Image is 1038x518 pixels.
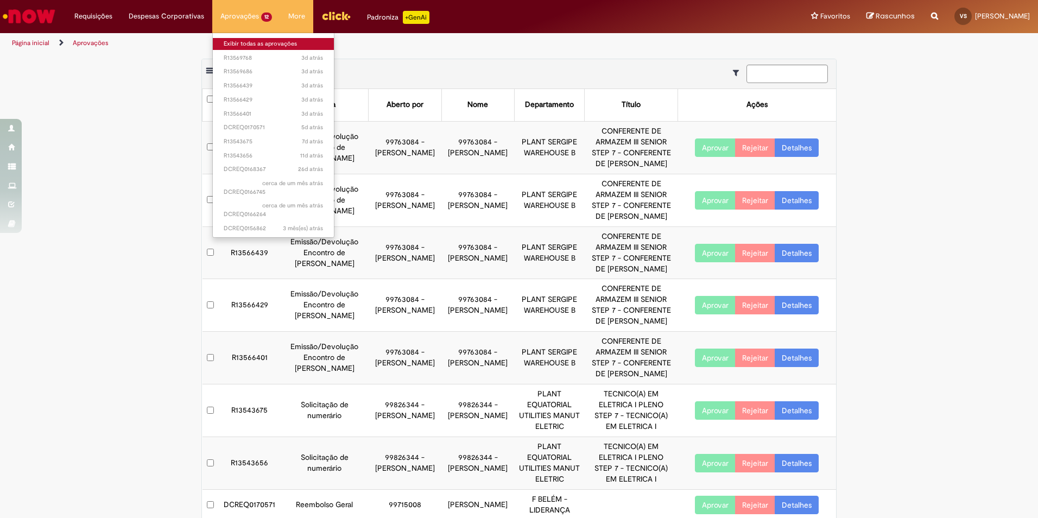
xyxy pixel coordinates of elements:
[735,296,775,314] button: Rejeitar
[525,99,574,110] div: Departamento
[695,401,736,420] button: Aprovar
[224,54,323,62] span: R13569768
[775,496,819,514] a: Detalhes
[514,279,585,332] td: PLANT SERGIPE WAREHOUSE B
[219,226,281,279] td: R13566439
[735,401,775,420] button: Rejeitar
[735,191,775,210] button: Rejeitar
[735,349,775,367] button: Rejeitar
[213,150,334,162] a: Aberto R13543656 :
[298,165,323,173] time: 04/09/2025 03:56:32
[1,5,57,27] img: ServiceNow
[224,137,323,146] span: R13543675
[369,384,441,437] td: 99826344 - [PERSON_NAME]
[735,244,775,262] button: Rejeitar
[369,174,441,226] td: 99763084 - [PERSON_NAME]
[219,332,281,384] td: R13566401
[213,66,334,78] a: Aberto R13569686 :
[213,52,334,64] a: Aberto R13569768 :
[224,81,323,90] span: R13566439
[585,437,678,490] td: TECNICO(A) EM ELETRICA I PLENO STEP 7 - TECNICO(A) EM ELETRICA I
[775,401,819,420] a: Detalhes
[441,174,514,226] td: 99763084 - [PERSON_NAME]
[301,110,323,118] span: 3d atrás
[213,38,334,50] a: Exibir todas as aprovações
[514,384,585,437] td: PLANT EQUATORIAL UTILITIES MANUT ELETRIC
[224,96,323,104] span: R13566429
[585,121,678,174] td: CONFERENTE DE ARMAZEM III SENIOR STEP 7 - CONFERENTE DE [PERSON_NAME]
[735,138,775,157] button: Rejeitar
[301,110,323,118] time: 26/09/2025 14:58:15
[281,384,369,437] td: Solicitação de numerário
[298,165,323,173] span: 26d atrás
[224,201,323,218] span: DCREQ0166264
[219,384,281,437] td: R13543675
[224,110,323,118] span: R13566401
[224,224,323,233] span: DCREQ0156862
[213,200,334,220] a: Aberto DCREQ0166264 :
[695,496,736,514] button: Aprovar
[622,99,641,110] div: Título
[212,33,334,238] ul: Aprovações
[441,332,514,384] td: 99763084 - [PERSON_NAME]
[224,123,323,132] span: DCREQ0170571
[695,244,736,262] button: Aprovar
[775,138,819,157] a: Detalhes
[695,296,736,314] button: Aprovar
[585,226,678,279] td: CONFERENTE DE ARMAZEM III SENIOR STEP 7 - CONFERENTE DE [PERSON_NAME]
[775,349,819,367] a: Detalhes
[735,454,775,472] button: Rejeitar
[695,454,736,472] button: Aprovar
[585,384,678,437] td: TECNICO(A) EM ELETRICA I PLENO STEP 7 - TECNICO(A) EM ELETRICA I
[300,151,323,160] time: 19/09/2025 08:27:31
[514,332,585,384] td: PLANT SERGIPE WAREHOUSE B
[585,174,678,226] td: CONFERENTE DE ARMAZEM III SENIOR STEP 7 - CONFERENTE DE [PERSON_NAME]
[585,332,678,384] td: CONFERENTE DE ARMAZEM III SENIOR STEP 7 - CONFERENTE DE [PERSON_NAME]
[301,54,323,62] time: 26/09/2025 16:13:29
[441,384,514,437] td: 99826344 - [PERSON_NAME]
[695,349,736,367] button: Aprovar
[585,279,678,332] td: CONFERENTE DE ARMAZEM III SENIOR STEP 7 - CONFERENTE DE [PERSON_NAME]
[224,179,323,196] span: DCREQ0166745
[220,11,259,22] span: Aprovações
[219,437,281,490] td: R13543656
[73,39,109,47] a: Aprovações
[213,163,334,175] a: Aberto DCREQ0168367 :
[733,69,744,77] i: Mostrar filtros para: Suas Solicitações
[301,54,323,62] span: 3d atrás
[301,96,323,104] span: 3d atrás
[369,437,441,490] td: 99826344 - [PERSON_NAME]
[219,279,281,332] td: R13566429
[301,81,323,90] time: 26/09/2025 14:59:51
[301,96,323,104] time: 26/09/2025 14:58:53
[775,296,819,314] a: Detalhes
[213,80,334,92] a: Aberto R13566439 :
[866,11,915,22] a: Rascunhos
[387,99,423,110] div: Aberto por
[301,123,323,131] time: 25/09/2025 03:52:53
[775,244,819,262] a: Detalhes
[281,437,369,490] td: Solicitação de numerário
[213,136,334,148] a: Aberto R13543675 :
[262,201,323,210] time: 25/08/2025 17:13:19
[213,108,334,120] a: Aberto R13566401 :
[224,151,323,160] span: R13543656
[975,11,1030,21] span: [PERSON_NAME]
[281,332,369,384] td: Emissão/Devolução Encontro de [PERSON_NAME]
[746,99,768,110] div: Ações
[213,94,334,106] a: Aberto R13566429 :
[403,11,429,24] p: +GenAi
[514,174,585,226] td: PLANT SERGIPE WAREHOUSE B
[281,279,369,332] td: Emissão/Devolução Encontro de [PERSON_NAME]
[301,67,323,75] time: 26/09/2025 16:11:26
[441,121,514,174] td: 99763084 - [PERSON_NAME]
[301,81,323,90] span: 3d atrás
[8,33,684,53] ul: Trilhas de página
[262,179,323,187] time: 29/08/2025 15:56:22
[369,226,441,279] td: 99763084 - [PERSON_NAME]
[213,223,334,235] a: Aberto DCREQ0156862 :
[300,151,323,160] span: 11d atrás
[301,67,323,75] span: 3d atrás
[74,11,112,22] span: Requisições
[695,191,736,210] button: Aprovar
